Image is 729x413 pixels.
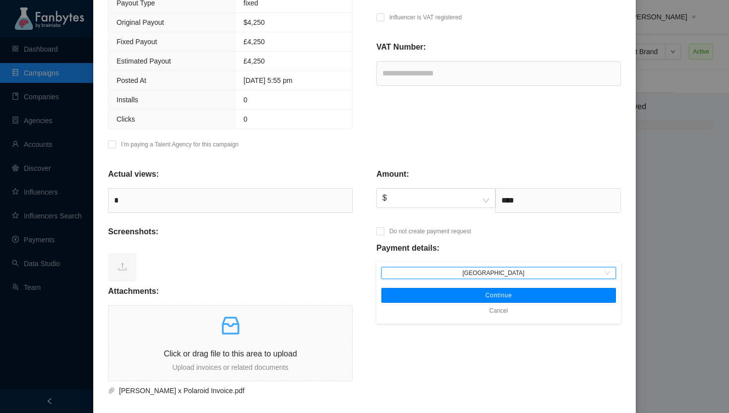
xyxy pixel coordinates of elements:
[117,38,157,46] span: Fixed Payout
[108,226,158,238] p: Screenshots:
[117,115,135,123] span: Clicks
[117,96,138,104] span: Installs
[219,314,243,338] span: inbox
[489,306,508,316] span: Cancel
[389,226,471,236] p: Do not create payment request
[121,139,239,149] p: I’m paying a Talent Agency for this campaign
[382,189,489,207] span: $
[243,96,247,104] span: 0
[108,168,159,180] p: Actual views:
[243,57,265,65] span: £4,250
[243,76,293,84] span: [DATE] 5:55 pm
[389,12,462,22] p: Influencer is VAT registered
[376,242,439,254] p: Payment details:
[243,38,265,46] span: £4,250
[118,262,127,272] span: upload
[109,347,352,360] p: Click or drag file to this area to upload
[385,268,612,278] span: USA
[108,285,159,297] p: Attachments:
[376,41,426,53] p: VAT Number:
[243,115,247,123] span: 0
[381,288,616,303] button: Continue
[109,362,352,373] p: Upload invoices or related documents
[109,306,352,381] span: inboxClick or drag file to this area to uploadUpload invoices or related documents
[115,385,341,396] span: Lauren Payton x Polaroid Invoice.pdf
[117,57,171,65] span: Estimated Payout
[108,387,115,394] span: paper-clip
[243,18,265,26] span: $ 4,250
[117,18,164,26] span: Original Payout
[376,168,409,180] p: Amount:
[117,76,146,84] span: Posted At
[486,291,512,299] span: Continue
[482,303,515,319] button: Cancel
